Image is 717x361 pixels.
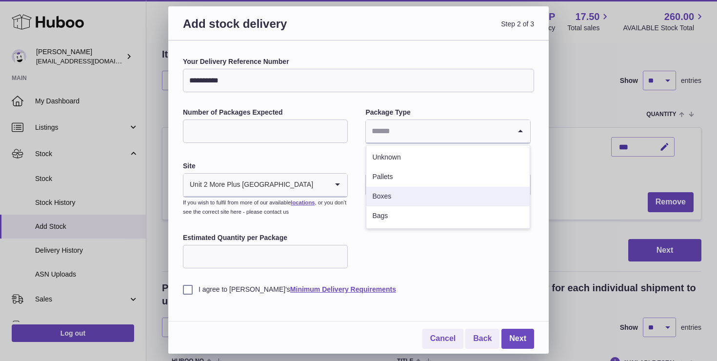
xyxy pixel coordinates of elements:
li: Unknown [366,148,529,167]
a: Minimum Delivery Requirements [290,285,396,293]
a: locations [291,200,315,205]
a: Cancel [422,329,463,349]
li: Pallets [366,167,529,187]
label: Expected Delivery Date [365,161,530,171]
div: Search for option [183,174,347,197]
a: Back [465,329,499,349]
input: Search for option [366,120,510,142]
small: If you wish to fulfil from more of our available , or you don’t see the correct site here - pleas... [183,200,346,215]
div: Search for option [366,120,530,143]
li: Bags [366,206,529,226]
label: Site [183,161,348,171]
h3: Add stock delivery [183,16,358,43]
a: Next [501,329,534,349]
label: Package Type [365,108,530,117]
label: Your Delivery Reference Number [183,57,534,66]
label: I agree to [PERSON_NAME]'s [183,285,534,294]
label: Estimated Quantity per Package [183,233,348,242]
span: Step 2 of 3 [358,16,534,43]
label: Number of Packages Expected [183,108,348,117]
input: Search for option [314,174,328,196]
li: Boxes [366,187,529,206]
span: Unit 2 More Plus [GEOGRAPHIC_DATA] [183,174,314,196]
